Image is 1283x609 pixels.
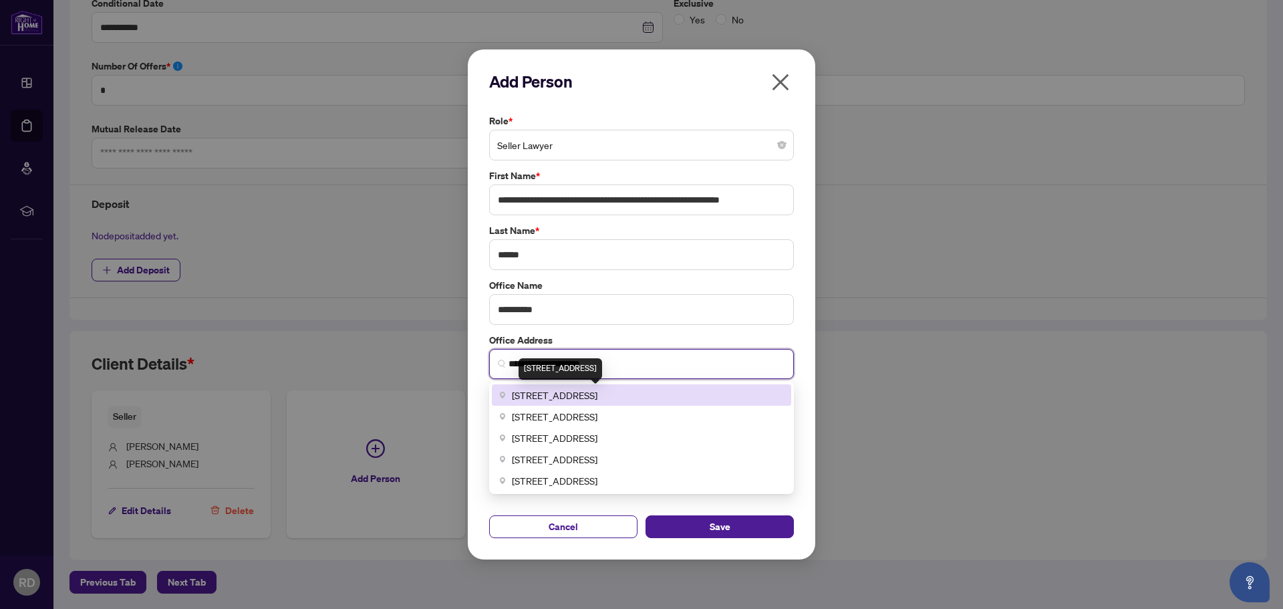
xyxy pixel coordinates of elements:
[1230,562,1270,602] button: Open asap
[489,515,637,538] button: Cancel
[489,168,794,183] label: First Name
[512,473,597,488] span: [STREET_ADDRESS]
[489,71,794,92] h2: Add Person
[498,360,506,368] img: search_icon
[549,516,578,537] span: Cancel
[489,333,794,348] label: Office Address
[710,516,730,537] span: Save
[646,515,794,538] button: Save
[489,223,794,238] label: Last Name
[489,278,794,293] label: Office Name
[512,388,597,402] span: [STREET_ADDRESS]
[497,132,786,158] span: Seller Lawyer
[770,72,791,93] span: close
[512,431,597,445] span: [STREET_ADDRESS]
[489,114,794,128] label: Role
[778,141,786,149] span: close-circle
[512,409,597,424] span: [STREET_ADDRESS]
[512,452,597,467] span: [STREET_ADDRESS]
[519,358,602,380] div: [STREET_ADDRESS]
